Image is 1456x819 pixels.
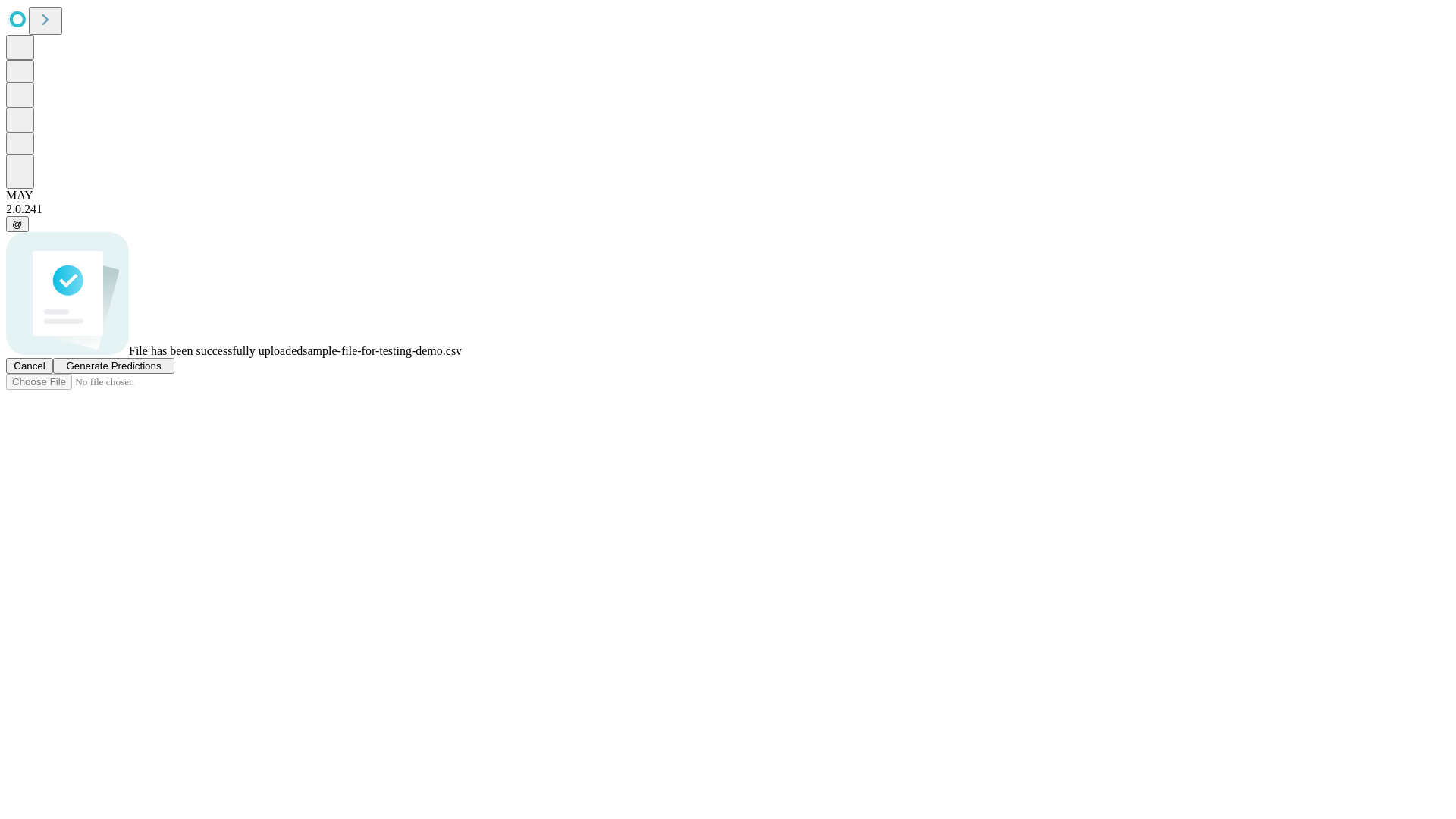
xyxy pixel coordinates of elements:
button: @ [6,216,29,232]
span: Cancel [14,360,45,372]
span: @ [12,218,23,230]
button: Generate Predictions [53,358,174,374]
span: Generate Predictions [66,360,161,372]
button: Cancel [6,358,53,374]
div: MAY [6,189,1450,202]
span: sample-file-for-testing-demo.csv [303,344,462,357]
div: 2.0.241 [6,202,1450,216]
span: File has been successfully uploaded [129,344,303,357]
